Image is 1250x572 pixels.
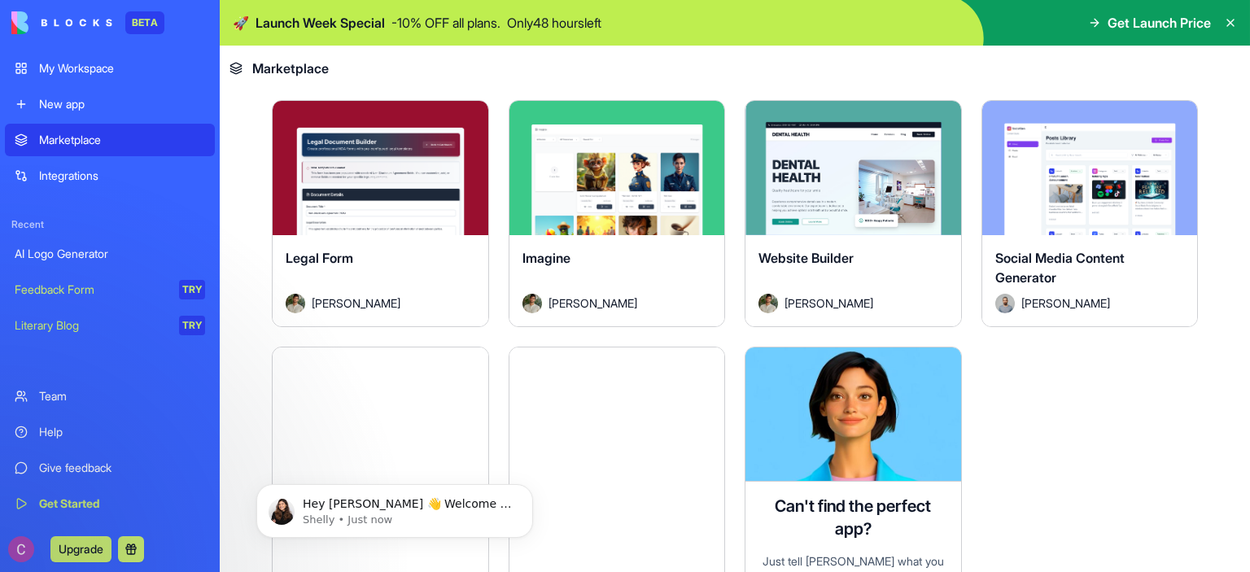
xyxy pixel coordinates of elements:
[5,380,215,413] a: Team
[39,168,205,184] div: Integrations
[745,100,962,327] a: Website BuilderAvatar[PERSON_NAME]
[256,13,385,33] span: Launch Week Special
[232,450,557,564] iframe: Intercom notifications message
[758,495,948,540] h4: Can't find the perfect app?
[39,496,205,512] div: Get Started
[39,424,205,440] div: Help
[1108,13,1211,33] span: Get Launch Price
[8,536,34,562] img: ACg8ocJIQiSQ6XV0-PqNTeJyuj6N6LkgJmW96J9Y26nT_swZlSUP9A=s96-c
[745,347,961,481] img: Ella AI assistant
[981,100,1199,327] a: Social Media Content GeneratorAvatar[PERSON_NAME]
[179,316,205,335] div: TRY
[1021,295,1110,312] span: [PERSON_NAME]
[272,100,489,327] a: Legal FormAvatar[PERSON_NAME]
[15,246,205,262] div: AI Logo Generator
[50,540,111,557] a: Upgrade
[5,273,215,306] a: Feedback FormTRY
[39,460,205,476] div: Give feedback
[5,52,215,85] a: My Workspace
[11,11,164,34] a: BETA
[5,309,215,342] a: Literary BlogTRY
[507,13,601,33] p: Only 48 hours left
[252,59,329,78] span: Marketplace
[39,60,205,76] div: My Workspace
[15,282,168,298] div: Feedback Form
[286,250,353,266] span: Legal Form
[549,295,637,312] span: [PERSON_NAME]
[11,11,112,34] img: logo
[15,317,168,334] div: Literary Blog
[39,96,205,112] div: New app
[5,159,215,192] a: Integrations
[5,238,215,270] a: AI Logo Generator
[391,13,500,33] p: - 10 % OFF all plans.
[179,280,205,299] div: TRY
[233,13,249,33] span: 🚀
[995,250,1125,286] span: Social Media Content Generator
[509,100,726,327] a: ImagineAvatar[PERSON_NAME]
[5,487,215,520] a: Get Started
[785,295,873,312] span: [PERSON_NAME]
[312,295,400,312] span: [PERSON_NAME]
[522,250,570,266] span: Imagine
[50,536,111,562] button: Upgrade
[39,388,205,404] div: Team
[5,88,215,120] a: New app
[39,132,205,148] div: Marketplace
[758,250,854,266] span: Website Builder
[758,294,778,313] img: Avatar
[5,218,215,231] span: Recent
[286,294,305,313] img: Avatar
[5,416,215,448] a: Help
[125,11,164,34] div: BETA
[5,452,215,484] a: Give feedback
[522,294,542,313] img: Avatar
[995,294,1015,313] img: Avatar
[5,124,215,156] a: Marketplace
